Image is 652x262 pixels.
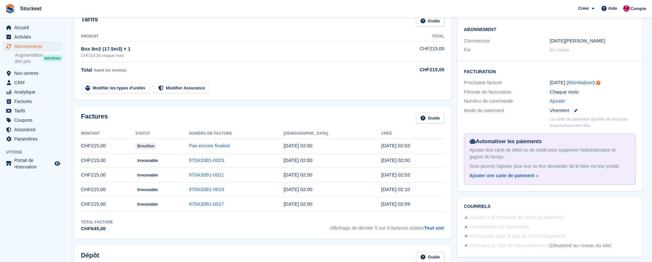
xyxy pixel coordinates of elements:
[135,187,160,193] span: Irrecevable
[284,187,312,192] time: 2025-06-20 00:00:00 UTC
[14,97,53,106] span: Factures
[469,172,628,179] a: Ajouter une carte de paiement
[94,68,127,73] span: Avant les remises
[330,219,444,233] span: Affichage de dernier 5 sur 9 factures totales
[3,32,61,41] a: menu
[464,26,636,32] h2: Abonnement
[189,129,284,139] th: Numéro de facture
[3,116,61,125] a: menu
[135,172,160,178] span: Irrecevable
[381,157,410,163] time: 2025-08-19 00:00:22 UTC
[189,187,224,192] a: 970A30B1-0019
[470,233,566,240] div: Instructions pour le jour de l'emménagement
[189,201,224,207] a: 970A30B1-0017
[550,116,636,129] p: La carte de paiement ajoutée ne sera pas automatiquement liée
[189,172,224,177] a: 970A30B1-0021
[464,107,550,114] div: Mode de paiement
[3,87,61,97] a: menu
[381,187,410,192] time: 2025-06-19 00:10:25 UTC
[14,157,53,170] span: Portail de réservation
[135,201,160,208] span: Irrecevable
[550,79,636,86] div: [DATE] ( )
[464,88,550,96] div: Période de facturation
[550,107,636,114] div: Virement
[189,157,224,163] a: 970A30B1-0023
[464,68,636,74] h2: Facturation
[386,66,444,74] div: CHF215,00
[189,143,230,148] a: Pas encore finalisé
[550,37,605,45] time: 2025-01-19 00:00:00 UTC
[3,42,61,51] a: menu
[284,201,312,207] time: 2025-05-20 00:00:00 UTC
[549,242,612,250] div: (Désactivé au niveau du site)
[15,52,43,64] span: Augmentation des prix
[381,129,444,139] th: Créé
[3,106,61,115] a: menu
[81,139,135,153] td: CHF215,00
[424,225,444,231] a: Tout voir
[154,83,209,94] a: Modifier Assurance
[631,6,646,12] span: Compte
[135,129,189,139] th: Statut
[416,16,444,26] a: Guide
[464,46,550,54] div: Fin
[550,97,565,105] a: Ajouter
[81,197,135,211] td: CHF215,00
[464,204,636,209] h2: Courriels
[81,225,113,233] div: CHF645,00
[43,55,62,62] div: NOUVEAU
[284,157,312,163] time: 2025-08-20 00:00:00 UTC
[578,5,589,12] span: Créer
[81,168,135,182] td: CHF215,00
[14,78,53,87] span: CRM
[595,80,601,86] div: Tooltip anchor
[464,37,550,45] div: Commencer
[135,143,156,149] span: Brouillon
[81,67,92,73] span: Total
[550,47,569,52] span: En cours
[81,219,113,225] div: Total facturé
[284,172,312,177] time: 2025-07-20 00:00:00 UTC
[17,3,44,14] a: Stockeet
[14,23,53,32] span: Accueil
[386,31,444,42] th: Total
[3,23,61,32] a: menu
[608,5,617,12] span: Aide
[135,157,160,164] span: Irrecevable
[284,129,381,139] th: [DEMOGRAPHIC_DATA]
[14,87,53,97] span: Analytique
[284,143,312,148] time: 2025-09-20 00:00:00 UTC
[81,16,98,26] h2: Tarifs
[81,53,386,59] div: CHF215,00 chaque mois
[14,106,53,115] span: Tarifs
[15,52,61,65] a: Augmentation des prix NOUVEAU
[3,157,61,170] a: menu
[464,79,550,86] div: Prochaine facture
[416,113,444,123] a: Guide
[469,138,630,145] div: Automatiser les paiements
[550,88,636,96] div: Chaque mois
[14,42,53,51] span: Abonnements
[81,31,386,42] th: Produit
[470,214,564,222] div: Ajouter une demande de carte de paiement
[81,83,150,94] a: Modifier les types d'unités
[3,125,61,134] a: menu
[53,160,61,167] a: Boutique d'aperçu
[470,223,530,231] div: Confirmation de réservation
[6,149,64,155] span: Vitrine
[81,182,135,197] td: CHF215,00
[81,129,135,139] th: Montant
[3,134,61,143] a: menu
[623,5,630,12] img: Valentin BURDET
[5,4,15,14] img: stora-icon-8386f47178a22dfd0bd8f6a31ec36ba5ce8667c1dd55bd0f319d3a0aa187defe.svg
[14,116,53,125] span: Coupons
[81,45,386,53] div: Box 8m2 (17.5m3) × 1
[469,147,630,160] div: Ajoutez leur carte de débit ou de crédit pour supprimer l'administrateur et gagner du temps.
[14,134,53,143] span: Paramètres
[381,201,410,207] time: 2025-05-19 00:09:22 UTC
[386,41,444,62] td: CHF215,00
[3,97,61,106] a: menu
[14,125,53,134] span: Assurance
[14,32,53,41] span: Activités
[81,113,108,123] h2: Factures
